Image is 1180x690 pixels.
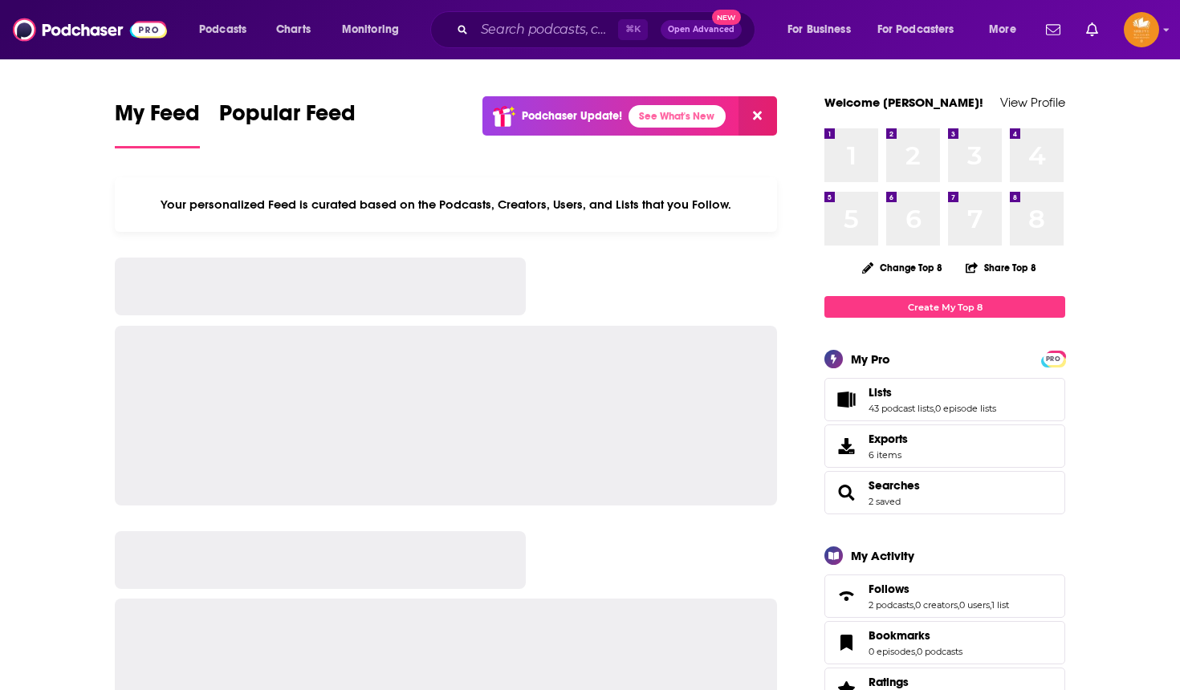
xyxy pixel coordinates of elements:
a: Lists [869,385,996,400]
a: Show notifications dropdown [1080,16,1105,43]
span: Podcasts [199,18,246,41]
span: Lists [824,378,1065,421]
span: Bookmarks [869,628,930,643]
span: New [712,10,741,25]
span: , [913,599,915,611]
p: Podchaser Update! [522,109,622,123]
a: PRO [1044,352,1063,364]
span: Charts [276,18,311,41]
button: open menu [978,17,1036,43]
a: Bookmarks [869,628,962,643]
a: View Profile [1000,95,1065,110]
span: ⌘ K [618,19,648,40]
div: Your personalized Feed is curated based on the Podcasts, Creators, Users, and Lists that you Follow. [115,177,777,232]
span: Ratings [869,675,909,689]
a: 0 episode lists [935,403,996,414]
button: Show profile menu [1124,12,1159,47]
span: Exports [869,432,908,446]
a: Ratings [869,675,962,689]
a: Popular Feed [219,99,356,148]
span: Exports [830,435,862,457]
a: Exports [824,424,1065,468]
a: Bookmarks [830,631,862,654]
span: , [990,599,991,611]
span: For Podcasters [877,18,954,41]
span: Lists [869,385,892,400]
a: 0 users [959,599,990,611]
a: 43 podcast lists [869,403,934,414]
a: Searches [869,478,920,493]
a: 1 list [991,599,1009,611]
span: , [915,646,917,657]
button: Change Top 8 [852,258,952,278]
button: Share Top 8 [965,252,1037,283]
button: Open AdvancedNew [661,20,742,39]
div: Search podcasts, credits, & more... [446,11,771,48]
a: 2 podcasts [869,599,913,611]
span: Popular Feed [219,99,356,136]
span: , [958,599,959,611]
span: Searches [824,471,1065,514]
a: 2 saved [869,496,901,507]
a: Searches [830,481,862,504]
span: Open Advanced [668,26,734,34]
span: , [934,403,935,414]
div: My Activity [851,548,914,563]
a: Follows [830,585,862,607]
a: My Feed [115,99,200,148]
a: Lists [830,388,862,411]
button: open menu [867,17,978,43]
a: Charts [266,17,320,43]
a: 0 creators [915,599,958,611]
span: Follows [824,574,1065,618]
button: open menu [776,17,871,43]
span: Logged in as ShreveWilliams [1124,12,1159,47]
span: My Feed [115,99,200,136]
img: Podchaser - Follow, Share and Rate Podcasts [13,14,167,45]
span: 6 items [869,449,908,461]
a: 0 podcasts [917,646,962,657]
span: Bookmarks [824,621,1065,664]
span: More [989,18,1016,41]
div: My Pro [851,351,890,367]
a: Create My Top 8 [824,296,1065,318]
a: See What's New [629,105,726,128]
a: Follows [869,582,1009,596]
span: For Business [787,18,851,41]
span: PRO [1044,353,1063,365]
span: Follows [869,582,909,596]
button: open menu [188,17,267,43]
button: open menu [331,17,420,43]
a: 0 episodes [869,646,915,657]
a: Show notifications dropdown [1040,16,1067,43]
span: Monitoring [342,18,399,41]
img: User Profile [1124,12,1159,47]
a: Welcome [PERSON_NAME]! [824,95,983,110]
input: Search podcasts, credits, & more... [474,17,618,43]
